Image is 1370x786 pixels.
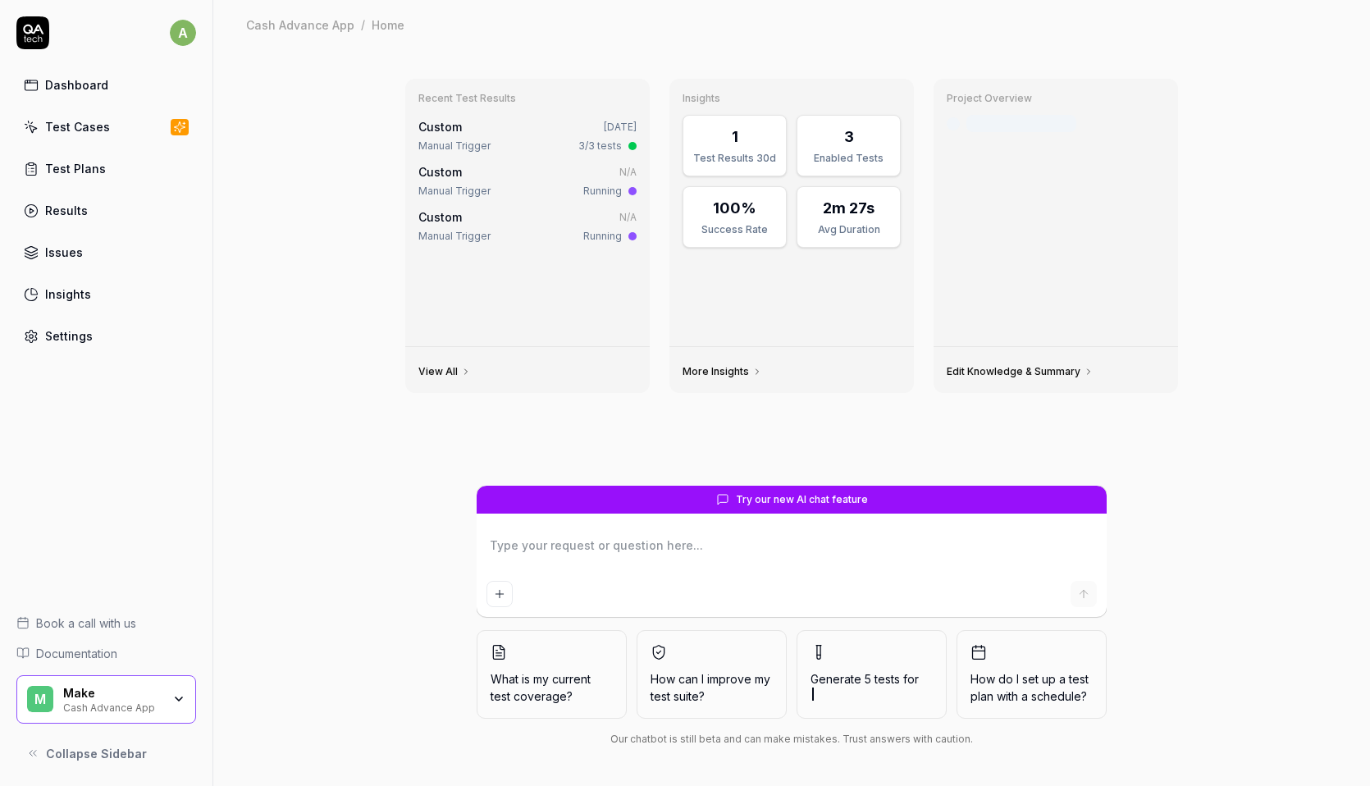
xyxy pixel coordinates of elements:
[418,184,491,199] div: Manual Trigger
[45,76,108,94] div: Dashboard
[170,20,196,46] span: a
[823,197,875,219] div: 2m 27s
[36,615,136,632] span: Book a call with us
[63,700,162,713] div: Cash Advance App
[578,139,622,153] div: 3/3 tests
[418,165,462,179] span: Custom
[45,202,88,219] div: Results
[797,630,947,719] button: Generate 5 tests for
[418,92,637,105] h3: Recent Test Results
[637,630,787,719] button: How can I improve my test suite?
[16,675,196,724] button: MMakeCash Advance App
[477,732,1107,747] div: Our chatbot is still beta and can make mistakes. Trust answers with caution.
[736,492,868,507] span: Try our new AI chat feature
[693,151,776,166] div: Test Results 30d
[16,737,196,770] button: Collapse Sidebar
[418,120,462,134] span: Custom
[27,686,53,712] span: M
[418,139,491,153] div: Manual Trigger
[619,166,637,178] span: N/A
[16,69,196,101] a: Dashboard
[713,197,756,219] div: 100%
[16,645,196,662] a: Documentation
[16,320,196,352] a: Settings
[36,645,117,662] span: Documentation
[16,615,196,632] a: Book a call with us
[683,365,762,378] a: More Insights
[811,670,933,705] span: Generate 5 tests for
[16,194,196,226] a: Results
[418,365,471,378] a: View All
[947,92,1165,105] h3: Project Overview
[16,111,196,143] a: Test Cases
[415,205,640,247] a: CustomN/AManual TriggerRunning
[651,670,773,705] span: How can I improve my test suite?
[844,126,854,148] div: 3
[583,229,622,244] div: Running
[16,153,196,185] a: Test Plans
[46,745,147,762] span: Collapse Sidebar
[732,126,738,148] div: 1
[491,670,613,705] span: What is my current test coverage?
[604,121,637,133] time: [DATE]
[683,92,901,105] h3: Insights
[418,210,462,224] span: Custom
[966,115,1076,132] div: Last crawled [DATE]
[807,151,890,166] div: Enabled Tests
[45,327,93,345] div: Settings
[16,278,196,310] a: Insights
[170,16,196,49] button: a
[418,229,491,244] div: Manual Trigger
[415,115,640,157] a: Custom[DATE]Manual Trigger3/3 tests
[486,581,513,607] button: Add attachment
[947,365,1094,378] a: Edit Knowledge & Summary
[16,236,196,268] a: Issues
[583,184,622,199] div: Running
[970,670,1093,705] span: How do I set up a test plan with a schedule?
[693,222,776,237] div: Success Rate
[957,630,1107,719] button: How do I set up a test plan with a schedule?
[45,244,83,261] div: Issues
[372,16,404,33] div: Home
[807,222,890,237] div: Avg Duration
[361,16,365,33] div: /
[45,118,110,135] div: Test Cases
[63,686,162,701] div: Make
[619,211,637,223] span: N/A
[477,630,627,719] button: What is my current test coverage?
[415,160,640,202] a: CustomN/AManual TriggerRunning
[246,16,354,33] div: Cash Advance App
[45,286,91,303] div: Insights
[45,160,106,177] div: Test Plans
